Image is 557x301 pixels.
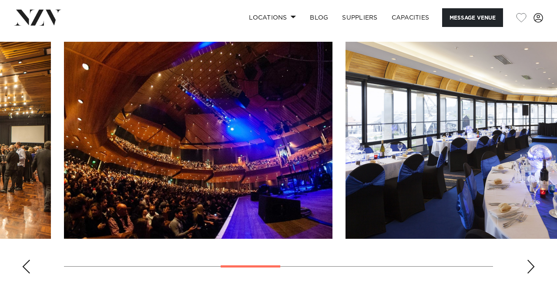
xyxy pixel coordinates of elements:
[303,8,335,27] a: BLOG
[335,8,384,27] a: SUPPLIERS
[14,10,61,25] img: nzv-logo.png
[442,8,503,27] button: Message Venue
[385,8,436,27] a: Capacities
[242,8,303,27] a: Locations
[64,42,332,239] swiper-slide: 5 / 11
